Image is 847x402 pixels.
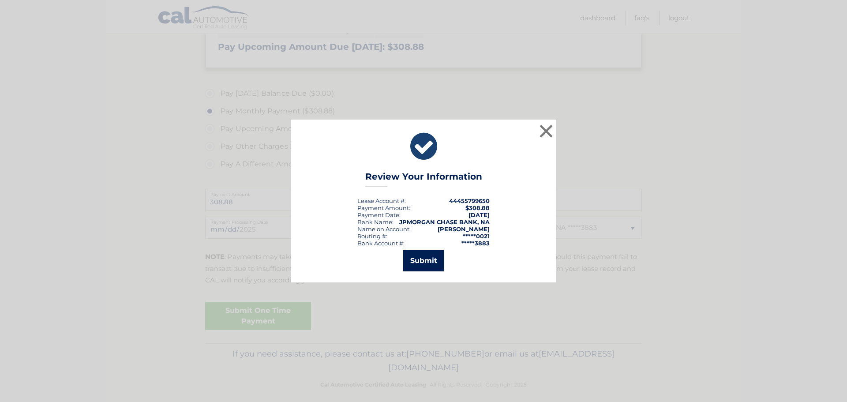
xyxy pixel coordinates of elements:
[365,171,482,187] h3: Review Your Information
[357,197,406,204] div: Lease Account #:
[403,250,444,271] button: Submit
[357,233,387,240] div: Routing #:
[399,218,490,225] strong: JPMORGAN CHASE BANK, NA
[357,218,394,225] div: Bank Name:
[357,240,405,247] div: Bank Account #:
[357,225,411,233] div: Name on Account:
[357,211,399,218] span: Payment Date
[449,197,490,204] strong: 44455799650
[357,211,401,218] div: :
[438,225,490,233] strong: [PERSON_NAME]
[468,211,490,218] span: [DATE]
[465,204,490,211] span: $308.88
[537,122,555,140] button: ×
[357,204,410,211] div: Payment Amount:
